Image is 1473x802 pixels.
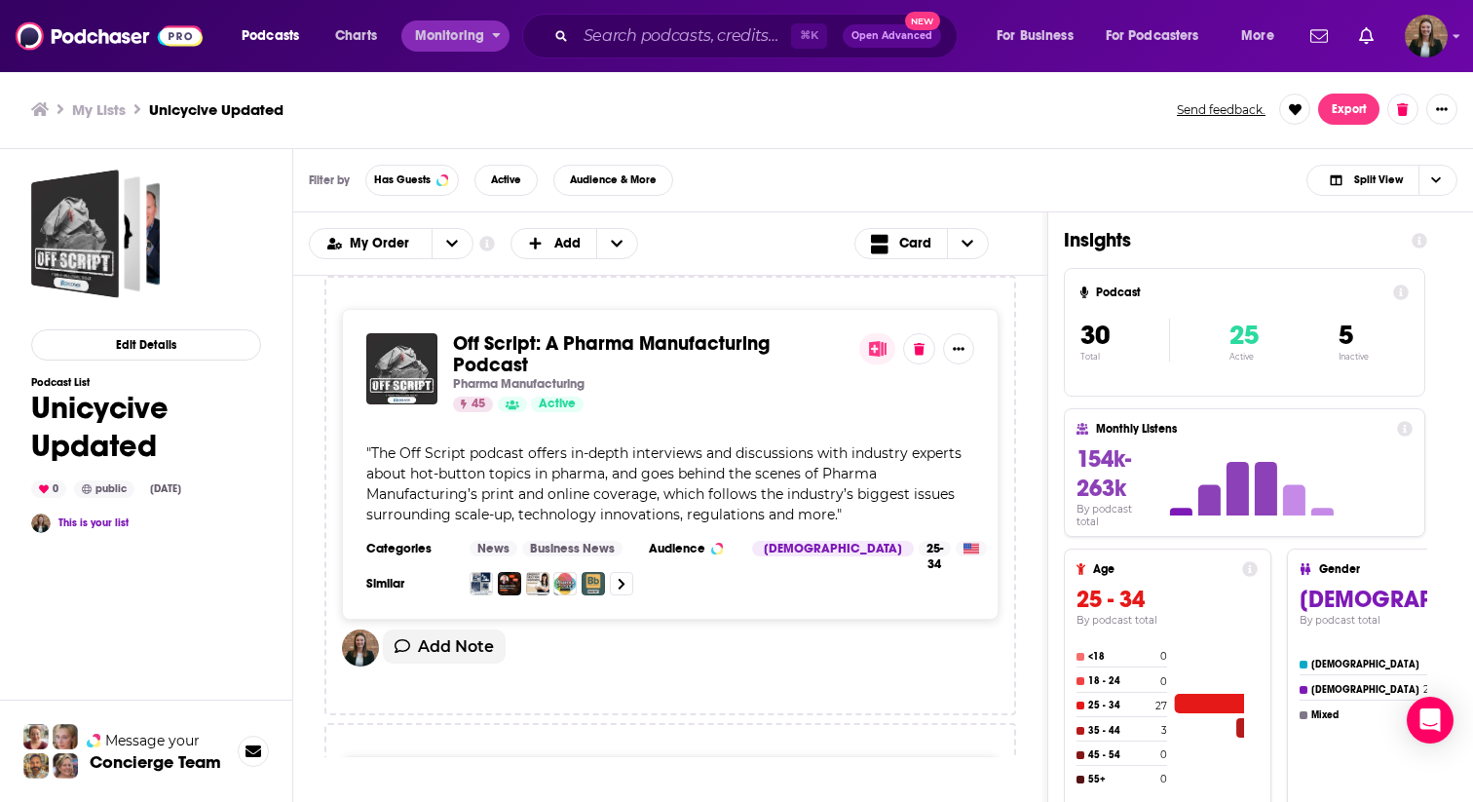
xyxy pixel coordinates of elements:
button: Send feedback. [1171,101,1271,118]
img: Building Biotechs [582,572,605,595]
span: Message your [105,731,200,750]
span: Active [539,395,576,414]
h4: Age [1093,562,1234,576]
a: Business News [522,541,623,556]
span: Has Guests [374,174,431,185]
span: New [905,12,940,30]
span: Split View [1354,174,1403,185]
a: Katie Burns [31,514,51,533]
p: Active [1229,352,1259,362]
h4: Monthly Listens [1096,422,1388,436]
h4: [DEMOGRAPHIC_DATA] [1311,659,1425,670]
p: Total [1080,352,1169,362]
span: Logged in as k_burns [1405,15,1448,57]
h3: Concierge Team [90,752,221,772]
a: Charts [322,20,389,52]
img: PharmaSource Podcast [553,572,577,595]
span: My Order [350,237,416,250]
h4: Mixed [1311,709,1425,721]
a: My Lists [72,100,126,119]
a: Active [531,397,584,412]
span: Add [554,237,581,250]
a: 45 [453,397,493,412]
h4: 3 [1161,724,1167,737]
a: News [470,541,517,556]
h3: Filter by [309,173,350,187]
h3: Podcast List [31,376,261,389]
span: The Off Script podcast offers in-depth interviews and discussions with industry experts about hot... [366,444,962,523]
div: 0 [31,480,66,498]
div: 25-34 [919,541,951,556]
a: This is your list [58,516,129,529]
button: Show More Button [943,333,974,364]
div: [DATE] [142,481,189,497]
input: Search podcasts, credits, & more... [576,20,791,52]
span: Active [491,174,521,185]
button: Export [1318,94,1379,125]
h3: 25 - 34 [1076,585,1258,614]
button: Has Guests [365,165,459,196]
div: [DEMOGRAPHIC_DATA] [752,541,914,556]
h1: Insights [1064,228,1396,252]
div: public [74,480,134,498]
h4: 22 [1423,683,1435,696]
button: Show More Button [1426,94,1457,125]
h4: 0 [1160,675,1167,688]
button: Add Note [383,630,506,664]
button: Choose View [854,228,989,259]
img: Podchaser - Follow, Share and Rate Podcasts [16,18,203,55]
button: Choose View [1306,165,1457,196]
img: Jon Profile [23,753,49,779]
button: open menu [432,229,472,258]
div: Off Script: A Pharma Manufacturing PodcastOff Script: A Pharma Manufacturing PodcastPharma Manufa... [324,276,1016,715]
span: For Business [997,22,1074,50]
span: ⌘ K [791,23,827,49]
a: Off Script: A Pharma Manufacturing Podcast [453,333,844,376]
h4: 0 [1160,773,1167,785]
h4: 35 - 44 [1088,725,1157,737]
button: + Add [510,228,639,259]
span: Unicycive Updated [31,170,160,298]
h4: [DEMOGRAPHIC_DATA] [1311,684,1419,696]
span: Open Advanced [851,31,932,41]
a: Next Generation Manufacturing [498,572,521,595]
button: Active [474,165,538,196]
h2: Choose View [854,228,1032,259]
img: Jules Profile [53,724,78,749]
h2: Choose List sort [309,228,473,259]
button: open menu [1227,20,1299,52]
p: Inactive [1339,352,1369,362]
img: Manufacturing Leadership: An Oil and Gas Podcast [470,572,493,595]
span: Podcasts [242,22,299,50]
button: open menu [228,20,324,52]
button: Edit Details [31,329,261,361]
h3: Similar [366,576,454,592]
p: Pharma Manufacturing [453,376,585,392]
a: Energy Sector Heroes ~ Careers in Oil & Gas, Sustainability & Renewable Energy [526,572,549,595]
button: Show profile menu [1405,15,1448,57]
a: Show notifications dropdown [1351,19,1381,53]
button: Open AdvancedNew [843,24,941,48]
span: 30 [1080,319,1110,352]
h4: 45 - 54 [1088,749,1156,761]
h4: By podcast total [1076,503,1156,528]
button: open menu [1093,20,1227,52]
span: Charts [335,22,377,50]
a: Show notifications dropdown [1303,19,1336,53]
h3: Unicycive Updated [149,100,283,119]
h4: 25 - 34 [1088,700,1152,711]
span: 5 [1339,319,1353,352]
div: Open Intercom Messenger [1407,697,1454,744]
span: Off Script: A Pharma Manufacturing Podcast [453,331,770,377]
img: Off Script: A Pharma Manufacturing Podcast [366,333,437,404]
h4: 18 - 24 [1088,675,1156,687]
span: " " [366,444,962,523]
a: Show additional information [479,235,495,253]
span: More [1241,22,1274,50]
